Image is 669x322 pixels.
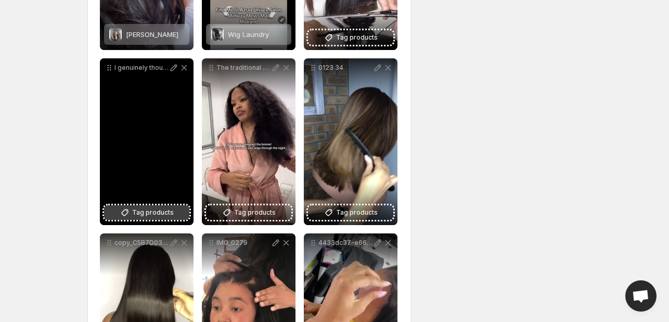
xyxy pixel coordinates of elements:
[216,239,271,247] p: IMG_0279
[202,58,295,225] div: The traditional bonnet just wasnt cutting it so I tweaked it a little now my wigs dont look a hot...
[308,30,393,45] button: Tag products
[100,58,194,225] div: I genuinely thought that posting on my accounts with such a small following wouldnt mean anything...
[336,207,378,218] span: Tag products
[216,64,271,72] p: The traditional bonnet just wasnt cutting it so I tweaked it a little now my wigs dont look a hot...
[625,280,657,312] div: Open chat
[308,205,393,220] button: Tag products
[304,58,397,225] div: 0123 34Tag products
[234,207,276,218] span: Tag products
[318,239,372,247] p: 4433dc37-e66b-4c5b-95fb-e0ab89b9d77f
[114,239,169,247] p: copy_C5B7D030-1C6B-4678-B89E-5BC5A970F8FF
[206,205,291,220] button: Tag products
[104,205,189,220] button: Tag products
[114,64,169,72] p: I genuinely thought that posting on my accounts with such a small following wouldnt mean anything...
[318,64,372,72] p: 0123 34
[228,30,269,39] span: Wig Laundry
[336,32,378,43] span: Tag products
[132,207,174,218] span: Tag products
[126,30,178,39] span: [PERSON_NAME]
